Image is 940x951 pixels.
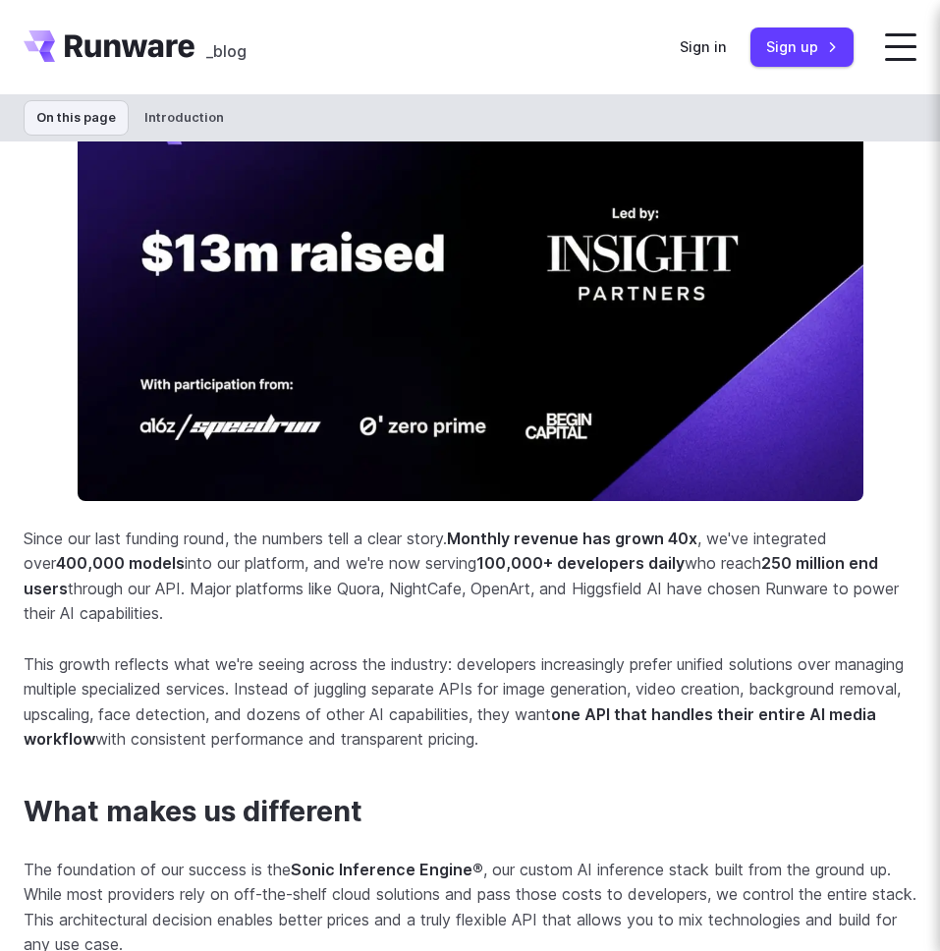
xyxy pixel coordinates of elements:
span: Introduction [144,108,248,128]
a: _blog [206,30,247,62]
span: On this page [24,100,129,135]
strong: 100,000+ developers daily [476,553,685,573]
strong: Monthly revenue has grown 40x [447,529,697,548]
a: Sign in [680,35,727,58]
a: Sign up [750,28,854,66]
a: What makes us different [24,795,362,829]
span: registered [472,860,483,879]
strong: 400,000 models [56,553,185,573]
img: Runware announces $13m raised, led by Insight Partners with participation from ALOZ, Speedrun, Ze... [78,52,863,501]
strong: 250 million end users [24,553,878,598]
strong: Sonic Inference Engine [291,860,483,879]
span: _blog [206,43,247,59]
a: Go to / [24,30,194,62]
p: Since our last funding round, the numbers tell a clear story. , we've integrated over into our pl... [24,527,916,627]
p: This growth reflects what we're seeing across the industry: developers increasingly prefer unifie... [24,652,916,753]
